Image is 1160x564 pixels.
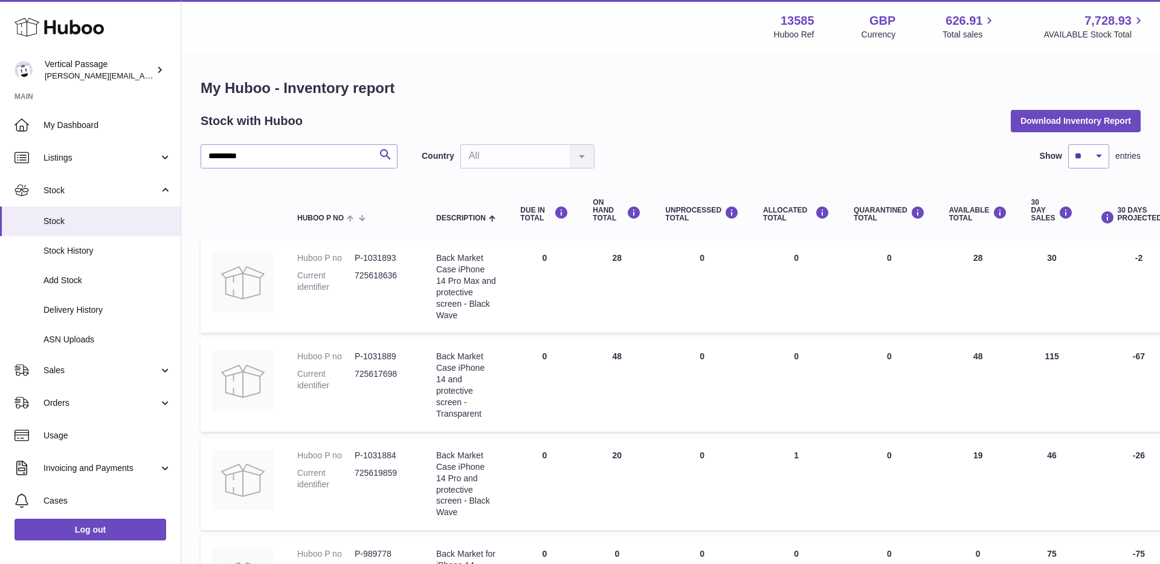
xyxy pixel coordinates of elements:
[1043,29,1145,40] span: AVAILABLE Stock Total
[751,438,842,530] td: 1
[355,450,412,461] dd: P-1031884
[355,270,412,293] dd: 725618636
[201,113,303,129] h2: Stock with Huboo
[43,185,159,196] span: Stock
[355,351,412,362] dd: P-1031889
[436,351,496,419] div: Back Market Case iPhone 14 and protective screen - Transparent
[14,61,33,79] img: ryan@verticalpassage.com
[942,29,996,40] span: Total sales
[854,206,925,222] div: QUARANTINED Total
[862,29,896,40] div: Currency
[436,252,496,321] div: Back Market Case iPhone 14 Pro Max and protective screen - Black Wave
[355,467,412,490] dd: 725619859
[887,450,892,460] span: 0
[946,13,982,29] span: 626.91
[45,59,153,82] div: Vertical Passage
[43,334,172,345] span: ASN Uploads
[665,206,739,222] div: UNPROCESSED Total
[43,430,172,441] span: Usage
[201,79,1141,98] h1: My Huboo - Inventory report
[43,275,172,286] span: Add Stock
[43,495,172,507] span: Cases
[887,549,892,559] span: 0
[43,304,172,316] span: Delivery History
[297,351,355,362] dt: Huboo P no
[422,150,454,162] label: Country
[436,214,486,222] span: Description
[213,351,273,411] img: product image
[937,240,1019,333] td: 28
[887,253,892,263] span: 0
[43,216,172,227] span: Stock
[887,351,892,361] span: 0
[297,252,355,264] dt: Huboo P no
[43,365,159,376] span: Sales
[520,206,569,222] div: DUE IN TOTAL
[581,240,653,333] td: 28
[355,252,412,264] dd: P-1031893
[751,240,842,333] td: 0
[774,29,814,40] div: Huboo Ref
[213,252,273,313] img: product image
[297,214,344,222] span: Huboo P no
[937,438,1019,530] td: 19
[1115,150,1141,162] span: entries
[1040,150,1062,162] label: Show
[508,339,581,431] td: 0
[355,548,412,560] dd: P-989778
[781,13,814,29] strong: 13585
[653,240,751,333] td: 0
[43,397,159,409] span: Orders
[297,368,355,391] dt: Current identifier
[593,199,641,223] div: ON HAND Total
[751,339,842,431] td: 0
[869,13,895,29] strong: GBP
[1043,13,1145,40] a: 7,728.93 AVAILABLE Stock Total
[297,548,355,560] dt: Huboo P no
[763,206,830,222] div: ALLOCATED Total
[14,519,166,540] a: Log out
[581,438,653,530] td: 20
[45,71,242,80] span: [PERSON_NAME][EMAIL_ADDRESS][DOMAIN_NAME]
[297,450,355,461] dt: Huboo P no
[1019,339,1085,431] td: 115
[937,339,1019,431] td: 48
[297,467,355,490] dt: Current identifier
[355,368,412,391] dd: 725617698
[436,450,496,518] div: Back Market Case iPhone 14 Pro and protective screen - Black Wave
[1031,199,1073,223] div: 30 DAY SALES
[949,206,1007,222] div: AVAILABLE Total
[508,240,581,333] td: 0
[43,152,159,164] span: Listings
[297,270,355,293] dt: Current identifier
[1019,438,1085,530] td: 46
[1011,110,1141,132] button: Download Inventory Report
[43,120,172,131] span: My Dashboard
[1084,13,1132,29] span: 7,728.93
[942,13,996,40] a: 626.91 Total sales
[581,339,653,431] td: 48
[43,245,172,257] span: Stock History
[653,438,751,530] td: 0
[1019,240,1085,333] td: 30
[43,463,159,474] span: Invoicing and Payments
[653,339,751,431] td: 0
[213,450,273,510] img: product image
[508,438,581,530] td: 0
